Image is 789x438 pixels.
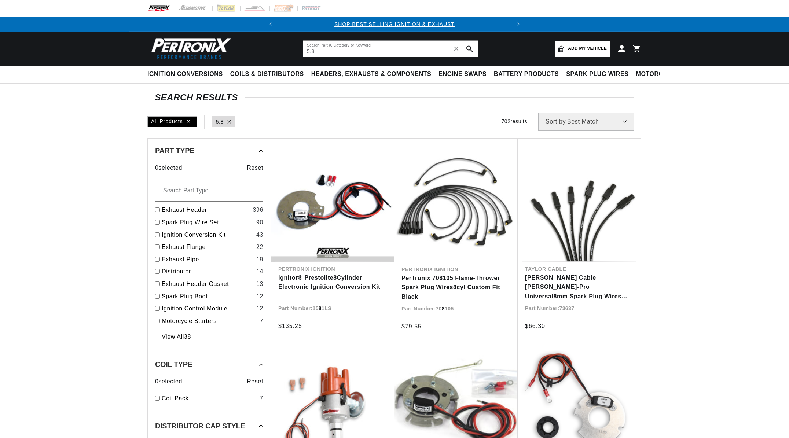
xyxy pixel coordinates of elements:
[501,118,527,124] span: 702 results
[247,377,263,386] span: Reset
[256,279,263,289] div: 13
[162,316,257,326] a: Motorcycle Starters
[308,66,435,83] summary: Headers, Exhausts & Components
[525,273,634,301] a: [PERSON_NAME] Cable [PERSON_NAME]-Pro Universal8mm Spark Plug Wires 350 Ohm Suppression
[256,267,263,276] div: 14
[162,230,253,240] a: Ignition Conversion Kit
[155,163,182,173] span: 0 selected
[263,17,278,32] button: Translation missing: en.sections.announcements.previous_announcement
[162,218,253,227] a: Spark Plug Wire Set
[230,70,304,78] span: Coils & Distributors
[256,242,263,252] div: 22
[162,279,253,289] a: Exhaust Header Gasket
[147,70,223,78] span: Ignition Conversions
[260,316,263,326] div: 7
[462,41,478,57] button: search button
[632,66,683,83] summary: Motorcycle
[256,218,263,227] div: 90
[155,94,634,101] div: SEARCH RESULTS
[278,20,511,28] div: Announcement
[490,66,562,83] summary: Battery Products
[162,267,253,276] a: Distributor
[278,273,387,292] a: Ignitor® Prestolite8Cylinder Electronic Ignition Conversion Kit
[162,292,253,301] a: Spark Plug Boot
[162,394,257,403] a: Coil Pack
[256,292,263,301] div: 12
[566,70,628,78] span: Spark Plug Wires
[129,17,660,32] slideshow-component: Translation missing: en.sections.announcements.announcement_bar
[162,332,191,342] a: View All 38
[147,36,232,61] img: Pertronix
[227,66,308,83] summary: Coils & Distributors
[155,422,245,430] span: Distributor Cap Style
[147,66,227,83] summary: Ignition Conversions
[155,361,192,368] span: Coil Type
[494,70,559,78] span: Battery Products
[253,205,263,215] div: 396
[435,66,490,83] summary: Engine Swaps
[162,304,253,313] a: Ignition Control Module
[256,230,263,240] div: 43
[162,205,250,215] a: Exhaust Header
[155,377,182,386] span: 0 selected
[247,163,263,173] span: Reset
[155,147,194,154] span: Part Type
[568,45,607,52] span: Add my vehicle
[260,394,263,403] div: 7
[256,255,263,264] div: 19
[562,66,632,83] summary: Spark Plug Wires
[256,304,263,313] div: 12
[546,119,566,125] span: Sort by
[438,70,487,78] span: Engine Swaps
[278,20,511,28] div: 1 of 2
[636,70,680,78] span: Motorcycle
[303,41,478,57] input: Search Part #, Category or Keyword
[334,21,455,27] a: SHOP BEST SELLING IGNITION & EXHAUST
[311,70,431,78] span: Headers, Exhausts & Components
[162,242,253,252] a: Exhaust Flange
[216,118,224,126] a: 5.8
[401,273,510,302] a: PerTronix 708105 Flame-Thrower Spark Plug Wires8cyl Custom Fit Black
[162,255,253,264] a: Exhaust Pipe
[538,113,634,131] select: Sort by
[555,41,610,57] a: Add my vehicle
[147,116,197,127] div: All Products
[511,17,526,32] button: Translation missing: en.sections.announcements.next_announcement
[155,180,263,202] input: Search Part Type...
